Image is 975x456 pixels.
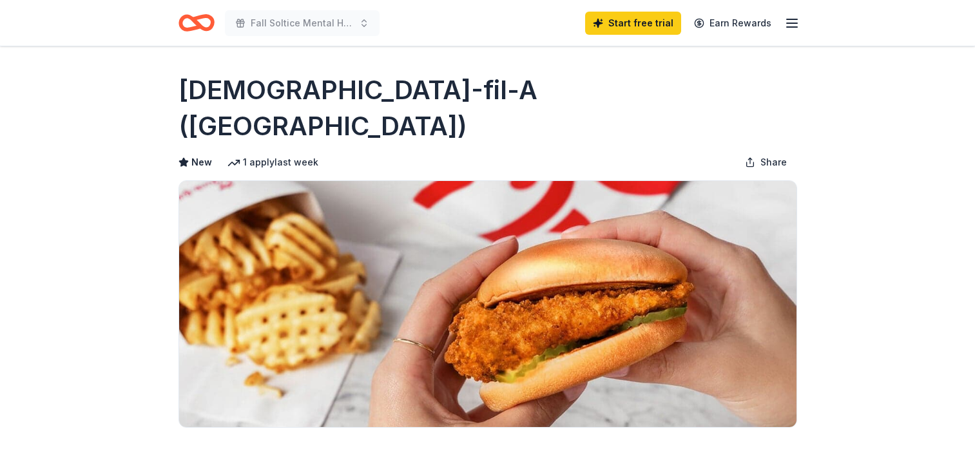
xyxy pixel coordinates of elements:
span: Fall Soltice Mental Health Summit [251,15,354,31]
a: Start free trial [585,12,681,35]
img: Image for Chick-fil-A (Los Angeles) [179,181,796,427]
button: Fall Soltice Mental Health Summit [225,10,380,36]
a: Home [179,8,215,38]
button: Share [735,149,797,175]
div: 1 apply last week [227,155,318,170]
span: Share [760,155,787,170]
span: New [191,155,212,170]
h1: [DEMOGRAPHIC_DATA]-fil-A ([GEOGRAPHIC_DATA]) [179,72,797,144]
a: Earn Rewards [686,12,779,35]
